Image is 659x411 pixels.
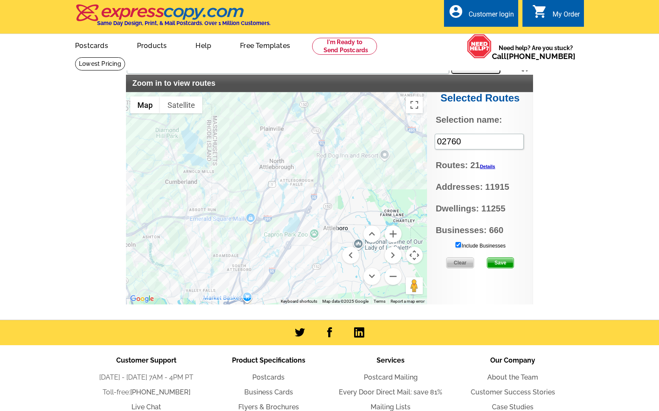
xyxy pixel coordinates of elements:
a: account_circle Customer login [448,9,514,20]
a: Mailing Lists [371,403,410,411]
label: Include Businesses [455,241,505,250]
img: help [467,34,492,59]
span: Services [377,356,405,364]
a: Terms (opens in new tab) [374,299,385,304]
span: Routes: 21 [436,159,524,172]
i: shopping_cart [532,4,547,19]
span: Need help? Are you stuck? [492,44,580,61]
span: Businesses: 660 [436,224,524,237]
h4: Same Day Design, Print, & Mail Postcards. Over 1 Million Customers. [97,20,271,26]
a: Products [123,35,181,55]
input: Include Businesses [455,242,461,248]
li: Toll-free: [85,387,207,397]
li: [DATE] - [DATE] 7AM - 4PM PT [85,372,207,383]
a: Customer Success Stories [471,388,555,396]
span: Addresses: 11915 [436,180,524,194]
a: Live Chat [131,403,161,411]
span: Dwellings: 11255 [436,202,524,215]
a: Help [182,35,225,55]
img: Google [128,293,156,304]
button: Move left [342,247,359,264]
span: Call [492,52,575,61]
a: Details [480,164,495,169]
span: Customer Support [116,356,176,364]
span: Product Specifications [232,356,305,364]
button: Keyboard shortcuts [281,298,317,304]
a: Postcard Mailing [364,373,418,381]
a: Free Templates [226,35,304,55]
button: Drag Pegman onto the map to open Street View [406,277,423,294]
a: Same Day Design, Print, & Mail Postcards. Over 1 Million Customers. [75,10,271,26]
div: Customer login [469,10,514,23]
a: Business Cards [244,388,293,396]
a: Postcards [61,35,122,55]
h2: Zoom in to view routes [132,79,527,88]
button: Show street map [130,96,160,113]
button: Toggle fullscreen view [406,96,423,113]
a: About the Team [487,373,538,381]
button: Move down [363,268,380,285]
button: Zoom out [385,268,402,285]
a: Open this area in Google Maps (opens a new window) [128,293,156,304]
button: Move up [363,225,380,242]
button: Map camera controls [406,247,423,264]
label: Selection name: [436,113,502,127]
div: My Order [553,10,580,23]
span: Save [487,258,514,268]
h2: Selected Routes [427,92,533,104]
a: Report a map error [391,299,424,304]
span: Map data ©2025 Google [322,299,369,304]
iframe: LiveChat chat widget [540,384,659,411]
a: [PHONE_NUMBER] [506,52,575,61]
a: shopping_cart My Order [532,9,580,20]
a: Case Studies [492,403,533,411]
a: Every Door Direct Mail: save 81% [339,388,442,396]
button: Show satellite imagery [160,96,202,113]
a: [PHONE_NUMBER] [130,388,190,396]
i: account_circle [448,4,464,19]
button: Move right [385,247,402,264]
button: Zoom in [385,225,402,242]
span: Clear [447,258,474,268]
span: Our Company [490,356,535,364]
a: Postcards [252,373,285,381]
a: Flyers & Brochures [238,403,299,411]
